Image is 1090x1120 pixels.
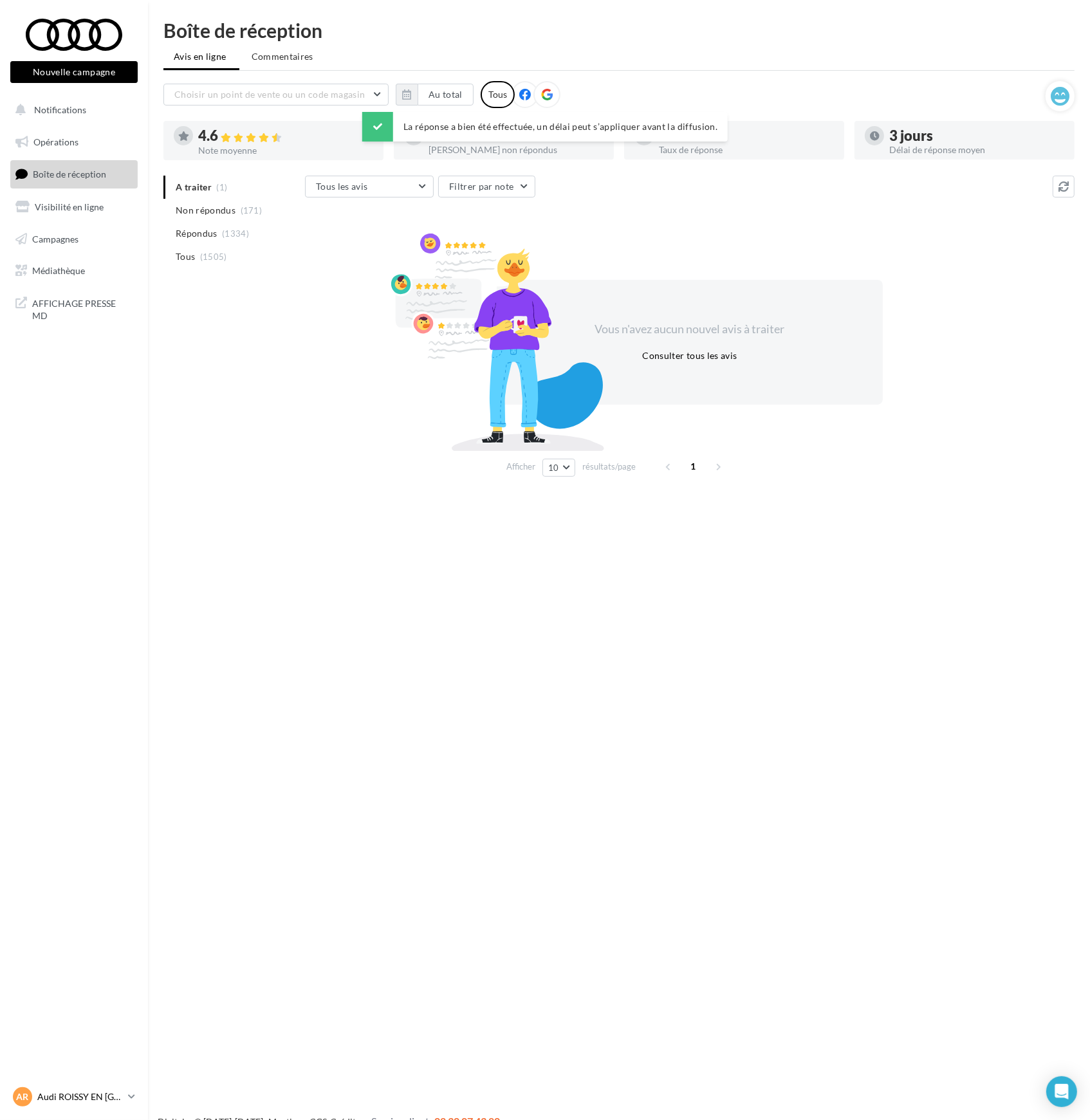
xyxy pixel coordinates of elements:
[198,146,373,155] div: Note moyenne
[8,96,135,124] button: Notifications
[396,84,474,106] button: Au total
[8,129,140,156] a: Opérations
[582,461,636,473] span: résultats/page
[176,227,217,240] span: Répondus
[176,204,236,217] span: Non répondus
[32,295,133,322] span: AFFICHAGE PRESSE MD
[542,459,575,477] button: 10
[579,321,800,338] div: Vous n'avez aucun nouvel avis à traiter
[889,145,1064,154] div: Délai de réponse moyen
[305,176,434,197] button: Tous les avis
[438,176,535,197] button: Filtrer par note
[637,348,742,363] button: Consulter tous les avis
[889,129,1064,143] div: 3 jours
[481,81,515,108] div: Tous
[32,233,79,244] span: Campagnes
[8,289,140,327] a: AFFICHAGE PRESSE MD
[37,1090,123,1103] p: Audi ROISSY EN [GEOGRAPHIC_DATA]
[10,61,138,83] button: Nouvelle campagne
[548,463,559,473] span: 10
[222,228,249,239] span: (1334)
[659,129,834,143] div: 89 %
[659,145,834,154] div: Taux de réponse
[33,136,79,147] span: Opérations
[506,461,535,473] span: Afficher
[174,89,365,100] span: Choisir un point de vente ou un code magasin
[1046,1076,1077,1107] div: Open Intercom Messenger
[418,84,474,106] button: Au total
[33,169,106,179] span: Boîte de réception
[683,456,704,477] span: 1
[163,21,1075,40] div: Boîte de réception
[10,1085,138,1109] a: AR Audi ROISSY EN [GEOGRAPHIC_DATA]
[35,201,104,212] span: Visibilité en ligne
[32,265,85,276] span: Médiathèque
[176,250,195,263] span: Tous
[34,104,86,115] span: Notifications
[252,50,313,63] span: Commentaires
[362,112,728,142] div: La réponse a bien été effectuée, un délai peut s’appliquer avant la diffusion.
[8,194,140,221] a: Visibilité en ligne
[198,129,373,143] div: 4.6
[8,160,140,188] a: Boîte de réception
[17,1090,29,1103] span: AR
[316,181,368,192] span: Tous les avis
[163,84,389,106] button: Choisir un point de vente ou un code magasin
[8,226,140,253] a: Campagnes
[8,257,140,284] a: Médiathèque
[241,205,263,216] span: (171)
[200,252,227,262] span: (1505)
